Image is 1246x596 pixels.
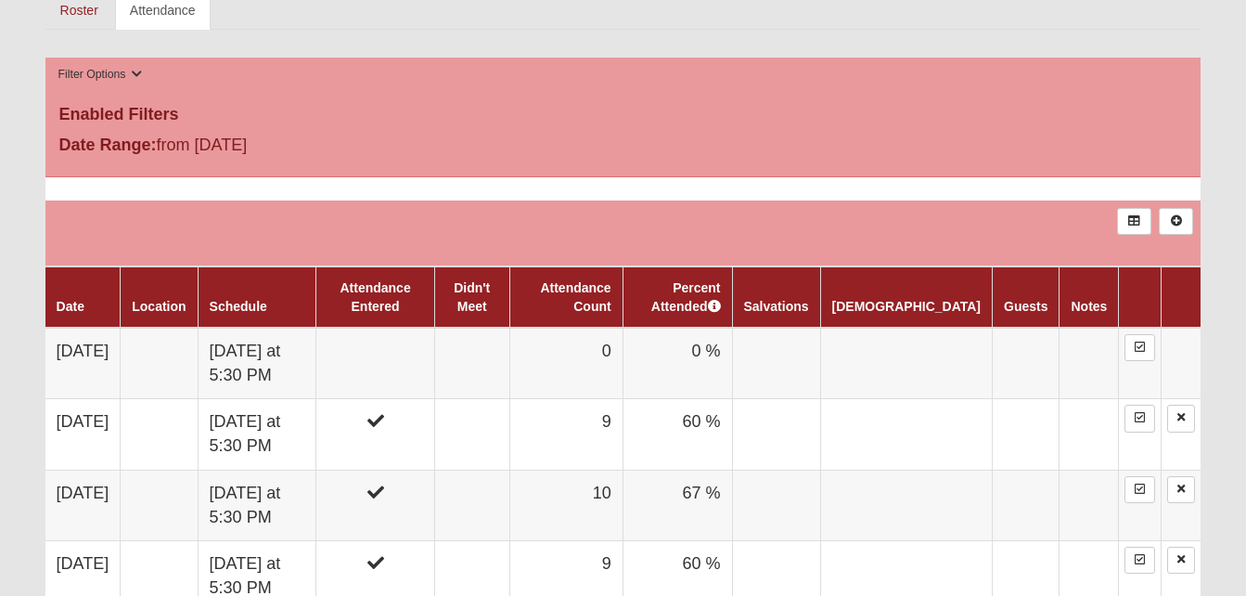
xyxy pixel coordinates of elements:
[340,280,410,314] a: Attendance Entered
[198,399,316,470] td: [DATE] at 5:30 PM
[1167,476,1195,503] a: Delete
[623,399,732,470] td: 60 %
[1167,547,1195,574] a: Delete
[53,65,148,84] button: Filter Options
[454,280,490,314] a: Didn't Meet
[45,399,121,470] td: [DATE]
[1159,208,1193,235] a: Alt+N
[132,299,186,314] a: Location
[45,133,430,162] div: from [DATE]
[1124,405,1155,432] a: Enter Attendance
[59,105,1188,125] h4: Enabled Filters
[623,328,732,399] td: 0 %
[540,280,610,314] a: Attendance Count
[1167,405,1195,432] a: Delete
[210,299,267,314] a: Schedule
[1124,476,1155,503] a: Enter Attendance
[509,328,623,399] td: 0
[651,280,721,314] a: Percent Attended
[509,470,623,540] td: 10
[820,266,992,328] th: [DEMOGRAPHIC_DATA]
[623,470,732,540] td: 67 %
[1117,208,1151,235] a: Export to Excel
[1124,334,1155,361] a: Enter Attendance
[198,470,316,540] td: [DATE] at 5:30 PM
[993,266,1060,328] th: Guests
[509,399,623,470] td: 9
[45,470,121,540] td: [DATE]
[45,328,121,399] td: [DATE]
[198,328,316,399] td: [DATE] at 5:30 PM
[59,133,157,158] label: Date Range:
[732,266,820,328] th: Salvations
[57,299,84,314] a: Date
[1071,299,1107,314] a: Notes
[1124,547,1155,574] a: Enter Attendance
